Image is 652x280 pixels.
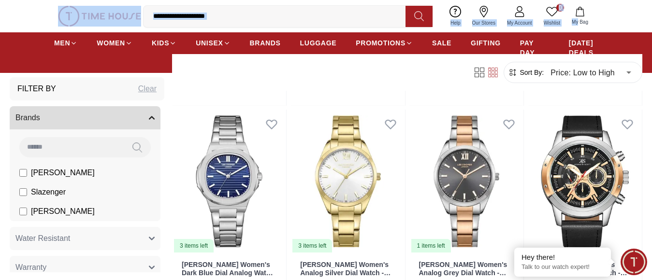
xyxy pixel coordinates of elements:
[471,34,501,52] a: GIFTING
[540,19,564,27] span: Wishlist
[528,110,642,253] img: Kenneth Scott Men's Black Dial Analog Watch - K24121-SLBBK
[544,59,638,86] div: Price: Low to High
[568,18,592,26] span: My Bag
[250,34,281,52] a: BRANDS
[508,68,544,77] button: Sort By:
[569,34,598,61] a: [DATE] DEALS
[17,83,56,95] h3: Filter By
[196,38,223,48] span: UNISEX
[520,34,550,71] a: PAY DAY SALE
[10,227,160,250] button: Water Resistant
[292,239,332,252] div: 3 items left
[503,19,536,27] span: My Account
[569,38,598,57] span: [DATE] DEALS
[432,38,451,48] span: SALE
[300,38,337,48] span: LUGGAGE
[566,5,594,28] button: My Bag
[15,262,46,273] span: Warranty
[250,38,281,48] span: BRANDS
[290,110,405,253] a: Lee Cooper Women's Analog Silver Dial Watch - LC08014.1303 items left
[522,252,604,262] div: Hey there!
[356,34,413,52] a: PROMOTIONS
[58,6,141,27] img: ...
[432,34,451,52] a: SALE
[518,68,544,77] span: Sort By:
[31,167,95,179] span: [PERSON_NAME]
[411,239,451,252] div: 1 items left
[10,106,160,129] button: Brands
[445,4,466,28] a: Help
[409,110,523,253] a: Lee Cooper Women's Analog Grey Dial Watch - LC08014.5601 items left
[556,4,564,12] span: 0
[174,239,214,252] div: 3 items left
[471,38,501,48] span: GIFTING
[97,38,125,48] span: WOMEN
[447,19,464,27] span: Help
[97,34,132,52] a: WOMEN
[31,186,66,198] span: Slazenger
[468,19,499,27] span: Our Stores
[356,38,406,48] span: PROMOTIONS
[31,206,95,217] span: [PERSON_NAME]
[196,34,230,52] a: UNISEX
[54,34,77,52] a: MEN
[152,34,176,52] a: KIDS
[538,4,566,28] a: 0Wishlist
[15,233,70,244] span: Water Resistant
[54,38,70,48] span: MEN
[10,256,160,279] button: Warranty
[172,110,286,253] a: Lee Cooper Women's Dark Blue Dial Analog Watch - LC08017.3903 items left
[621,249,647,275] div: Chat Widget
[520,38,550,67] span: PAY DAY SALE
[19,208,27,215] input: [PERSON_NAME]
[300,34,337,52] a: LUGGAGE
[409,110,523,253] img: Lee Cooper Women's Analog Grey Dial Watch - LC08014.560
[15,112,40,124] span: Brands
[466,4,501,28] a: Our Stores
[172,110,286,253] img: Lee Cooper Women's Dark Blue Dial Analog Watch - LC08017.390
[152,38,169,48] span: KIDS
[138,83,157,95] div: Clear
[290,110,405,253] img: Lee Cooper Women's Analog Silver Dial Watch - LC08014.130
[522,263,604,271] p: Talk to our watch expert!
[19,188,27,196] input: Slazenger
[19,169,27,177] input: [PERSON_NAME]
